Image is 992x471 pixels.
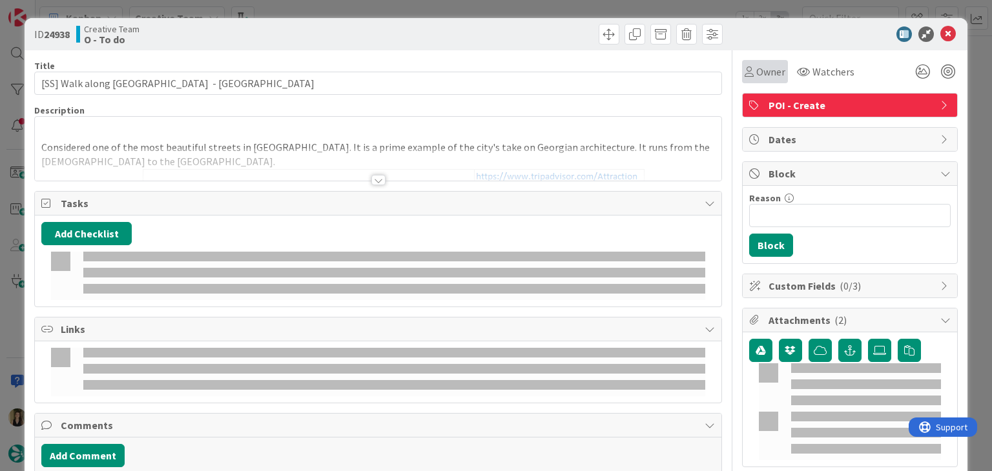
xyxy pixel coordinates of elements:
span: POI - Create [769,97,934,113]
span: Owner [756,64,785,79]
label: Title [34,60,55,72]
label: Reason [749,192,781,204]
b: 24938 [44,28,70,41]
span: ( 2 ) [834,314,847,326]
p: Considered one of the most beautiful streets in [GEOGRAPHIC_DATA]. It is a prime example of the c... [41,140,714,169]
span: Creative Team [84,24,139,34]
span: Watchers [812,64,854,79]
span: Custom Fields [769,278,934,294]
span: Support [27,2,59,17]
span: Attachments [769,312,934,328]
span: ( 0/3 ) [840,279,861,292]
input: type card name here... [34,72,721,95]
button: Add Checklist [41,222,132,245]
span: Links [61,321,697,337]
button: Block [749,234,793,257]
b: O - To do [84,34,139,45]
button: Add Comment [41,444,125,467]
span: Block [769,166,934,181]
span: ID [34,26,70,42]
span: Dates [769,132,934,147]
span: Comments [61,417,697,433]
span: Description [34,105,85,116]
span: Tasks [61,195,697,211]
